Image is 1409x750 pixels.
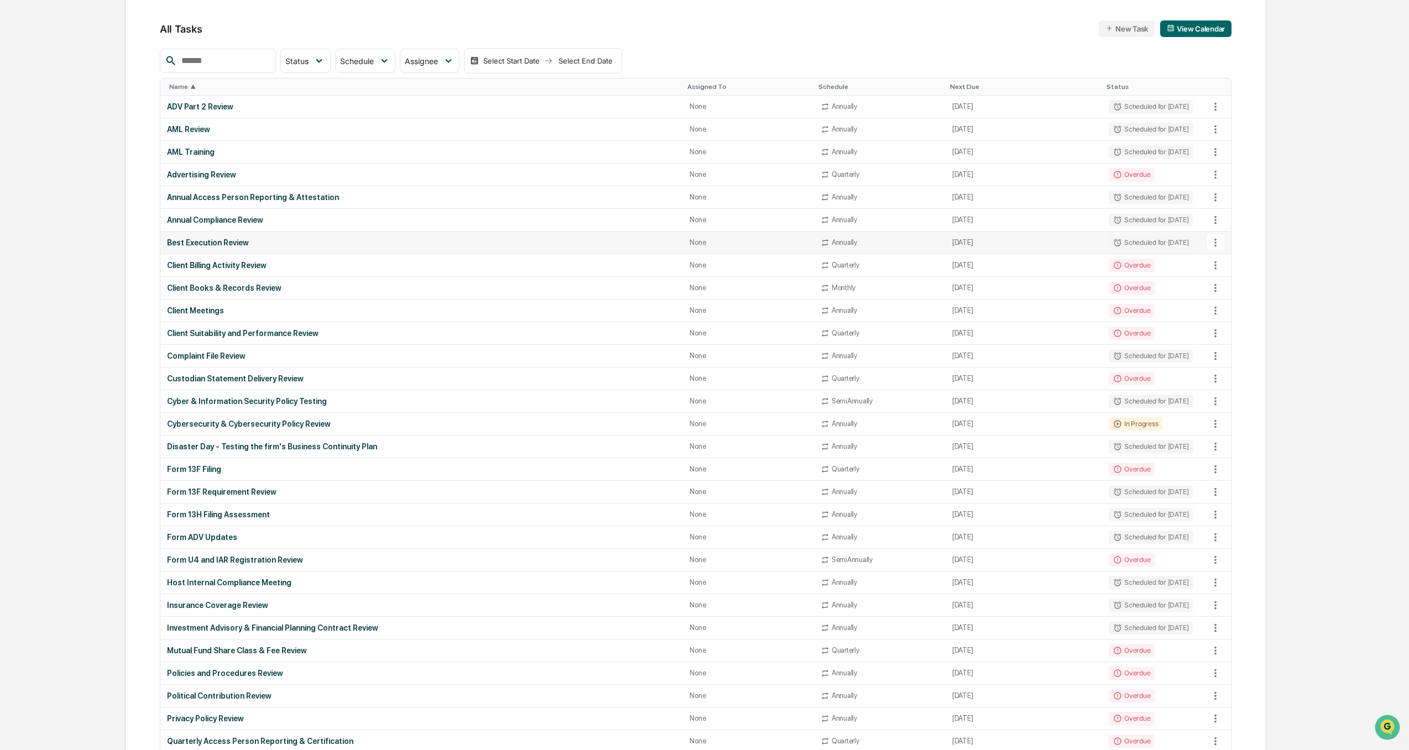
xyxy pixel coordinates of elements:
[1109,417,1162,431] div: In Progress
[690,510,807,518] div: None
[690,487,807,496] div: None
[169,83,679,91] div: Toggle SortBy
[11,161,20,170] div: 🔎
[690,691,807,700] div: None
[946,232,1102,254] td: [DATE]
[167,419,676,428] div: Cybersecurity & Cybersecurity Policy Review
[167,737,676,746] div: Quarterly Access Person Reporting & Certification
[555,56,616,65] div: Select End Date
[1109,485,1193,499] div: Scheduled for [DATE]
[1209,83,1231,91] div: Toggle SortBy
[946,141,1102,164] td: [DATE]
[690,397,807,405] div: None
[690,102,807,111] div: None
[1109,349,1193,363] div: Scheduled for [DATE]
[22,139,71,150] span: Preclearance
[1109,644,1155,657] div: Overdue
[832,216,857,224] div: Annually
[946,617,1102,639] td: [DATE]
[1109,145,1193,159] div: Scheduled for [DATE]
[167,601,676,610] div: Insurance Coverage Review
[167,397,676,406] div: Cyber & Information Security Policy Testing
[167,669,676,678] div: Policies and Procedures Review
[832,601,857,609] div: Annually
[690,623,807,632] div: None
[690,374,807,382] div: None
[946,685,1102,707] td: [DATE]
[167,465,676,474] div: Form 13F Filing
[832,465,859,473] div: Quarterly
[76,135,142,155] a: 🗄️Attestations
[832,284,855,292] div: Monthly
[1109,508,1193,521] div: Scheduled for [DATE]
[832,419,857,428] div: Annually
[1109,667,1155,680] div: Overdue
[690,148,807,156] div: None
[690,216,807,224] div: None
[1109,553,1155,567] div: Overdue
[946,639,1102,662] td: [DATE]
[167,216,676,224] div: Annual Compliance Review
[544,56,553,65] img: arrow right
[1109,440,1193,453] div: Scheduled for [DATE]
[832,148,857,156] div: Annually
[1109,395,1193,408] div: Scheduled for [DATE]
[946,458,1102,481] td: [DATE]
[160,23,202,35] span: All Tasks
[946,594,1102,617] td: [DATE]
[687,83,810,91] div: Toggle SortBy
[1109,531,1193,544] div: Scheduled for [DATE]
[1167,24,1175,32] img: calendar
[188,88,201,101] button: Start new chat
[946,96,1102,118] td: [DATE]
[38,85,181,96] div: Start new chat
[946,707,1102,730] td: [DATE]
[690,714,807,722] div: None
[1109,463,1155,476] div: Overdue
[832,352,857,360] div: Annually
[690,170,807,179] div: None
[167,442,676,451] div: Disaster Day - Testing the firm's Business Continuity Plan
[832,102,857,111] div: Annually
[1109,123,1193,136] div: Scheduled for [DATE]
[167,193,676,202] div: Annual Access Person Reporting & Attestation
[946,209,1102,232] td: [DATE]
[690,238,807,246] div: None
[690,329,807,337] div: None
[946,526,1102,549] td: [DATE]
[11,140,20,149] div: 🖐️
[481,56,542,65] div: Select Start Date
[1107,83,1204,91] div: Toggle SortBy
[80,140,89,149] div: 🗄️
[946,345,1102,368] td: [DATE]
[946,186,1102,209] td: [DATE]
[38,96,140,104] div: We're available if you need us!
[1099,20,1155,37] button: New Task
[167,714,676,723] div: Privacy Policy Review
[340,56,374,66] span: Schedule
[832,193,857,201] div: Annually
[832,623,857,632] div: Annually
[7,156,74,176] a: 🔎Data Lookup
[832,510,857,518] div: Annually
[285,56,309,66] span: Status
[470,56,479,65] img: calendar
[832,397,873,405] div: SemiAnnually
[167,510,676,519] div: Form 13H Filing Assessment
[832,691,857,700] div: Annually
[1109,372,1155,385] div: Overdue
[832,442,857,450] div: Annually
[832,737,859,745] div: Quarterly
[832,487,857,496] div: Annually
[690,669,807,677] div: None
[946,322,1102,345] td: [DATE]
[690,601,807,609] div: None
[946,413,1102,436] td: [DATE]
[11,23,201,41] p: How can we help?
[690,125,807,133] div: None
[167,329,676,338] div: Client Suitability and Performance Review
[1109,327,1155,340] div: Overdue
[167,125,676,134] div: AML Review
[946,368,1102,390] td: [DATE]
